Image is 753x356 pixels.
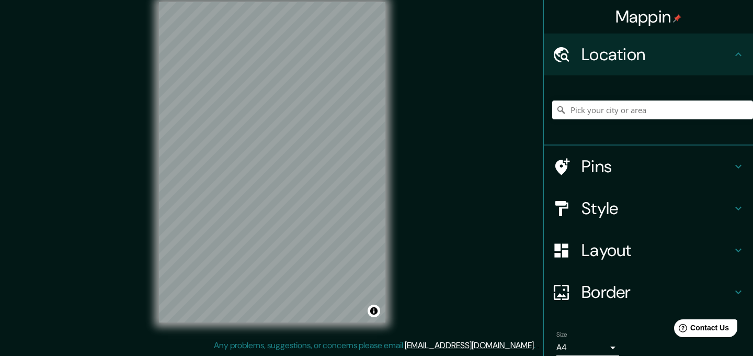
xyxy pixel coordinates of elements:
[368,305,380,317] button: Toggle attribution
[544,187,753,229] div: Style
[556,330,567,339] label: Size
[552,101,753,119] input: Pick your city or area
[673,14,681,23] img: pin-icon.png
[581,240,732,261] h4: Layout
[581,282,732,303] h4: Border
[159,2,385,322] canvas: Map
[581,44,732,65] h4: Location
[556,339,619,356] div: A4
[544,146,753,187] div: Pins
[581,156,732,177] h4: Pins
[544,229,753,271] div: Layout
[214,339,535,352] p: Any problems, suggestions, or concerns please email .
[537,339,539,352] div: .
[544,34,753,75] div: Location
[615,6,682,27] h4: Mappin
[405,340,534,351] a: [EMAIL_ADDRESS][DOMAIN_NAME]
[535,339,537,352] div: .
[660,315,741,344] iframe: Help widget launcher
[581,198,732,219] h4: Style
[544,271,753,313] div: Border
